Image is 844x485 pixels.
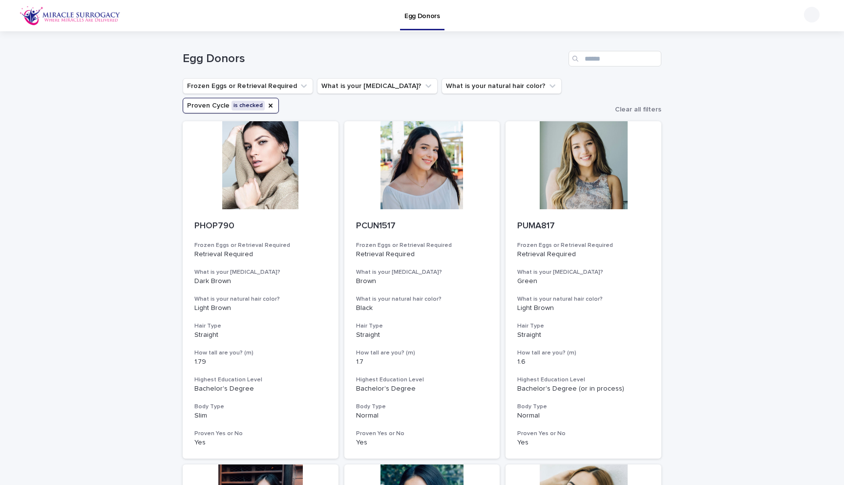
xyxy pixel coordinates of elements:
button: What is your natural hair color? [442,78,562,94]
h3: How tall are you? (m) [517,349,650,357]
p: Light Brown [194,304,327,312]
p: Retrieval Required [517,250,650,259]
p: Black [356,304,488,312]
button: Proven Cycle [183,98,279,113]
h3: Proven Yes or No [356,430,488,438]
button: What is your eye color? [317,78,438,94]
h3: Frozen Eggs or Retrieval Required [517,242,650,249]
h3: Body Type [517,403,650,411]
h3: Highest Education Level [194,376,327,384]
h3: Proven Yes or No [517,430,650,438]
p: 1.7 [356,358,488,366]
span: Clear all filters [615,106,661,113]
a: PCUN1517Frozen Eggs or Retrieval RequiredRetrieval RequiredWhat is your [MEDICAL_DATA]?BrownWhat ... [344,121,500,459]
p: Normal [356,412,488,420]
p: Straight [517,331,650,339]
button: Clear all filters [607,106,661,113]
a: PHOP790Frozen Eggs or Retrieval RequiredRetrieval RequiredWhat is your [MEDICAL_DATA]?Dark BrownW... [183,121,338,459]
h3: Body Type [194,403,327,411]
a: PUMA817Frozen Eggs or Retrieval RequiredRetrieval RequiredWhat is your [MEDICAL_DATA]?GreenWhat i... [506,121,661,459]
h3: How tall are you? (m) [194,349,327,357]
p: Dark Brown [194,277,327,286]
p: Brown [356,277,488,286]
h3: Frozen Eggs or Retrieval Required [356,242,488,249]
h3: What is your natural hair color? [356,295,488,303]
h3: Hair Type [517,322,650,330]
p: PHOP790 [194,221,327,232]
p: Yes [194,439,327,447]
img: OiFFDOGZQuirLhrlO1ag [20,6,121,25]
h3: What is your [MEDICAL_DATA]? [194,268,327,276]
h3: Body Type [356,403,488,411]
p: Slim [194,412,327,420]
h3: Highest Education Level [356,376,488,384]
p: Bachelor's Degree [194,385,327,393]
h3: What is your natural hair color? [517,295,650,303]
p: Retrieval Required [356,250,488,259]
h3: Proven Yes or No [194,430,327,438]
h3: What is your [MEDICAL_DATA]? [517,268,650,276]
p: Straight [194,331,327,339]
p: Normal [517,412,650,420]
h3: What is your natural hair color? [194,295,327,303]
input: Search [569,51,661,66]
h3: Frozen Eggs or Retrieval Required [194,242,327,249]
p: Light Brown [517,304,650,312]
h3: Highest Education Level [517,376,650,384]
p: Bachelor's Degree (or in process) [517,385,650,393]
p: 1.79 [194,358,327,366]
h3: How tall are you? (m) [356,349,488,357]
p: Yes [517,439,650,447]
p: 1.6 [517,358,650,366]
button: Frozen Eggs or Retrieval Required [183,78,313,94]
p: Straight [356,331,488,339]
p: PUMA817 [517,221,650,232]
p: Bachelor's Degree [356,385,488,393]
p: Yes [356,439,488,447]
p: PCUN1517 [356,221,488,232]
p: Retrieval Required [194,250,327,259]
h3: Hair Type [356,322,488,330]
p: Green [517,277,650,286]
h1: Egg Donors [183,52,565,66]
h3: What is your [MEDICAL_DATA]? [356,268,488,276]
h3: Hair Type [194,322,327,330]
